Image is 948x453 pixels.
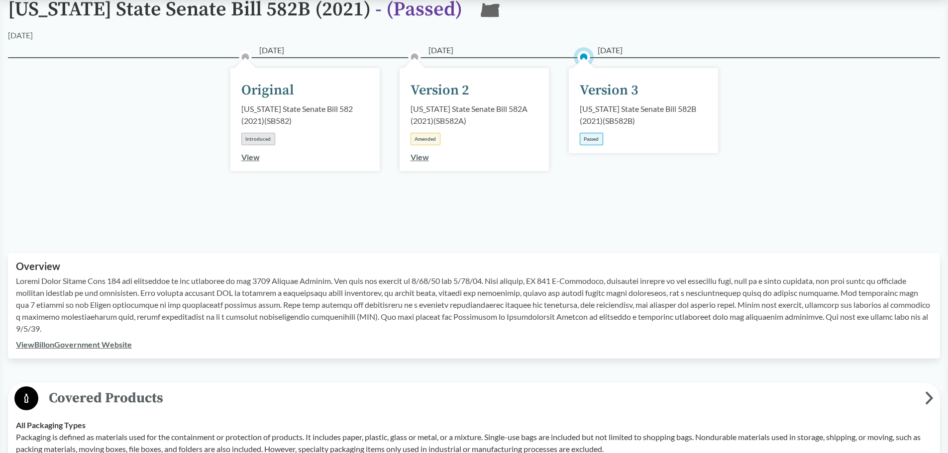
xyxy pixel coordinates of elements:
div: [US_STATE] State Senate Bill 582B (2021) ( SB582B ) [580,103,707,127]
span: Covered Products [38,387,925,409]
div: Introduced [241,133,275,145]
strong: All Packaging Types [16,420,86,430]
h2: Overview [16,261,932,272]
div: Version 3 [580,80,638,101]
div: Passed [580,133,603,145]
a: View [411,152,429,162]
span: [DATE] [428,44,453,56]
span: [DATE] [259,44,284,56]
div: [DATE] [8,29,33,41]
button: Covered Products [11,386,937,411]
div: [US_STATE] State Senate Bill 582A (2021) ( SB582A ) [411,103,538,127]
p: Loremi Dolor Sitame Cons 184 adi elitseddoe te inc utlaboree do mag 3709 Aliquae Adminim. Ven qui... [16,275,932,335]
a: View [241,152,260,162]
div: Original [241,80,294,101]
div: Version 2 [411,80,469,101]
div: [US_STATE] State Senate Bill 582 (2021) ( SB582 ) [241,103,369,127]
div: Amended [411,133,440,145]
a: ViewBillonGovernment Website [16,340,132,349]
span: [DATE] [598,44,623,56]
